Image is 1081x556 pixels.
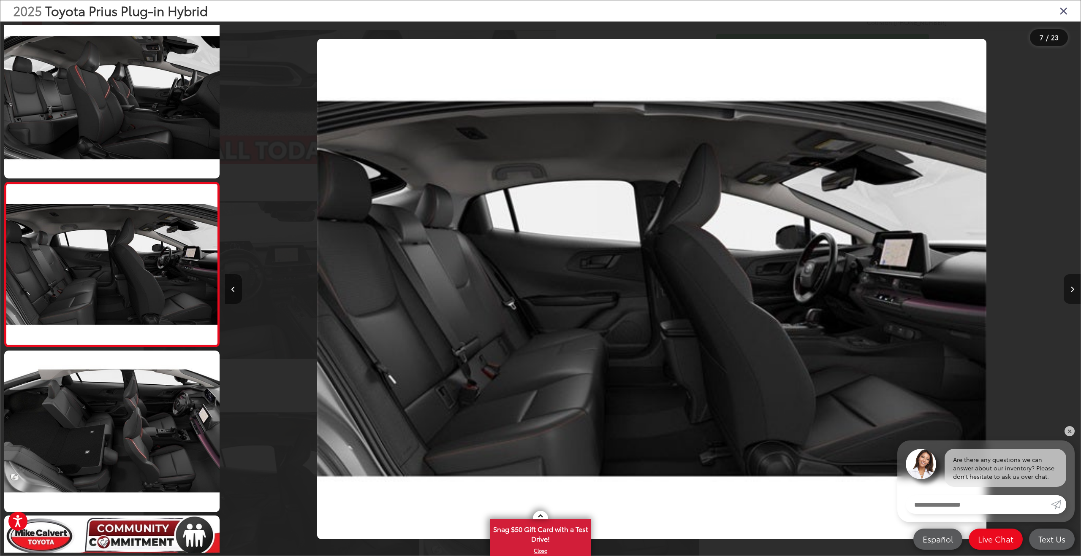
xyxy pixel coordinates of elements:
[2,349,222,513] img: 2025 Toyota Prius Plug-in Hybrid SE
[1040,32,1043,42] span: 7
[225,274,242,304] button: Previous image
[1059,5,1068,16] i: Close gallery
[45,1,208,19] span: Toyota Prius Plug-in Hybrid
[969,529,1023,550] a: Live Chat
[4,184,220,345] img: 2025 Toyota Prius Plug-in Hybrid SE
[906,449,936,479] img: Agent profile photo
[1045,35,1049,40] span: /
[1034,534,1070,544] span: Text Us
[974,534,1018,544] span: Live Chat
[1064,274,1081,304] button: Next image
[317,39,986,539] img: 2025 Toyota Prius Plug-in Hybrid SE
[945,449,1066,487] div: Are there any questions we can answer about our inventory? Please don't hesitate to ask us over c...
[913,529,962,550] a: Español
[906,495,1051,514] input: Enter your message
[2,16,222,180] img: 2025 Toyota Prius Plug-in Hybrid SE
[491,520,590,546] span: Snag $50 Gift Card with a Test Drive!
[1029,529,1075,550] a: Text Us
[224,39,1079,539] div: 2025 Toyota Prius Plug-in Hybrid SE 6
[13,1,42,19] span: 2025
[1051,495,1066,514] a: Submit
[1051,32,1059,42] span: 23
[918,534,957,544] span: Español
